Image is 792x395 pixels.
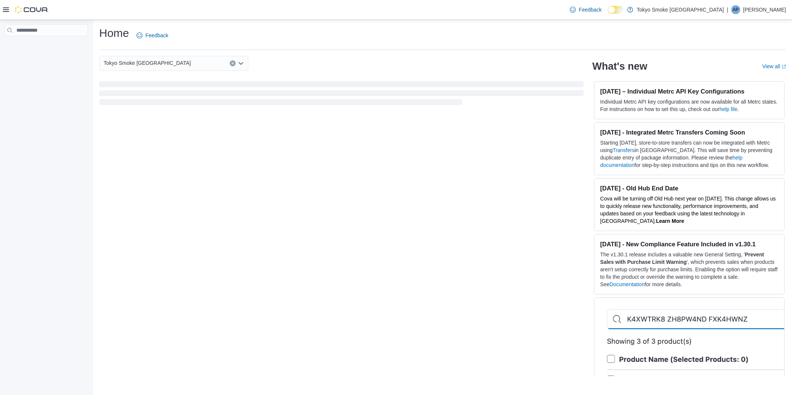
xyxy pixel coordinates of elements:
[600,252,764,265] strong: Prevent Sales with Purchase Limit Warning
[600,251,778,288] p: The v1.30.1 release includes a valuable new General Setting, ' ', which prevents sales when produ...
[133,28,171,43] a: Feedback
[743,5,786,14] p: [PERSON_NAME]
[600,155,742,168] a: help documentation
[600,139,778,169] p: Starting [DATE], store-to-store transfers can now be integrated with Metrc using in [GEOGRAPHIC_D...
[4,38,88,56] nav: Complex example
[733,5,739,14] span: AP
[600,129,778,136] h3: [DATE] - Integrated Metrc Transfers Coming Soon
[99,26,129,41] h1: Home
[238,60,244,66] button: Open list of options
[230,60,236,66] button: Clear input
[579,6,601,13] span: Feedback
[782,64,786,69] svg: External link
[567,2,604,17] a: Feedback
[727,5,728,14] p: |
[610,281,645,287] a: Documentation
[600,196,776,224] span: Cova will be turning off Old Hub next year on [DATE]. This change allows us to quickly release ne...
[593,60,647,72] h2: What's new
[608,6,623,14] input: Dark Mode
[600,184,778,192] h3: [DATE] - Old Hub End Date
[600,240,778,248] h3: [DATE] - New Compliance Feature Included in v1.30.1
[613,147,635,153] a: Transfers
[600,88,778,95] h3: [DATE] – Individual Metrc API Key Configurations
[145,32,168,39] span: Feedback
[15,6,48,13] img: Cova
[762,63,786,69] a: View allExternal link
[600,98,778,113] p: Individual Metrc API key configurations are now available for all Metrc states. For instructions ...
[637,5,724,14] p: Tokyo Smoke [GEOGRAPHIC_DATA]
[656,218,684,224] a: Learn More
[99,83,584,107] span: Loading
[104,59,191,67] span: Tokyo Smoke [GEOGRAPHIC_DATA]
[731,5,740,14] div: Ankit Patel
[719,106,737,112] a: help file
